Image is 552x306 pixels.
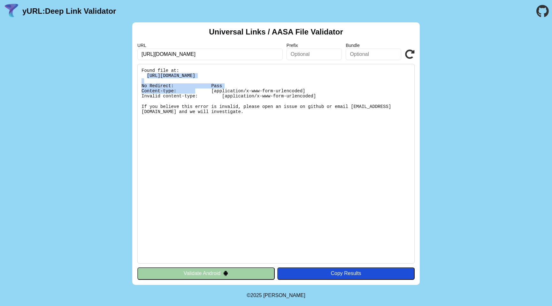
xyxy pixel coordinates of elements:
[3,3,20,19] img: yURL Logo
[137,49,283,60] input: Required
[250,293,262,298] span: 2025
[223,271,228,276] img: droidIcon.svg
[263,293,305,298] a: Michael Ibragimchayev's Personal Site
[287,49,342,60] input: Optional
[287,43,342,48] label: Prefix
[137,64,415,264] pre: Found file at: [URL][DOMAIN_NAME] No Redirect: Pass Content-type: [application/x-www-form-urlenco...
[247,285,305,306] footer: ©
[277,267,415,279] button: Copy Results
[280,271,411,276] div: Copy Results
[346,43,401,48] label: Bundle
[137,267,275,279] button: Validate Android
[22,7,116,16] a: yURL:Deep Link Validator
[209,27,343,36] h2: Universal Links / AASA File Validator
[137,43,283,48] label: URL
[346,49,401,60] input: Optional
